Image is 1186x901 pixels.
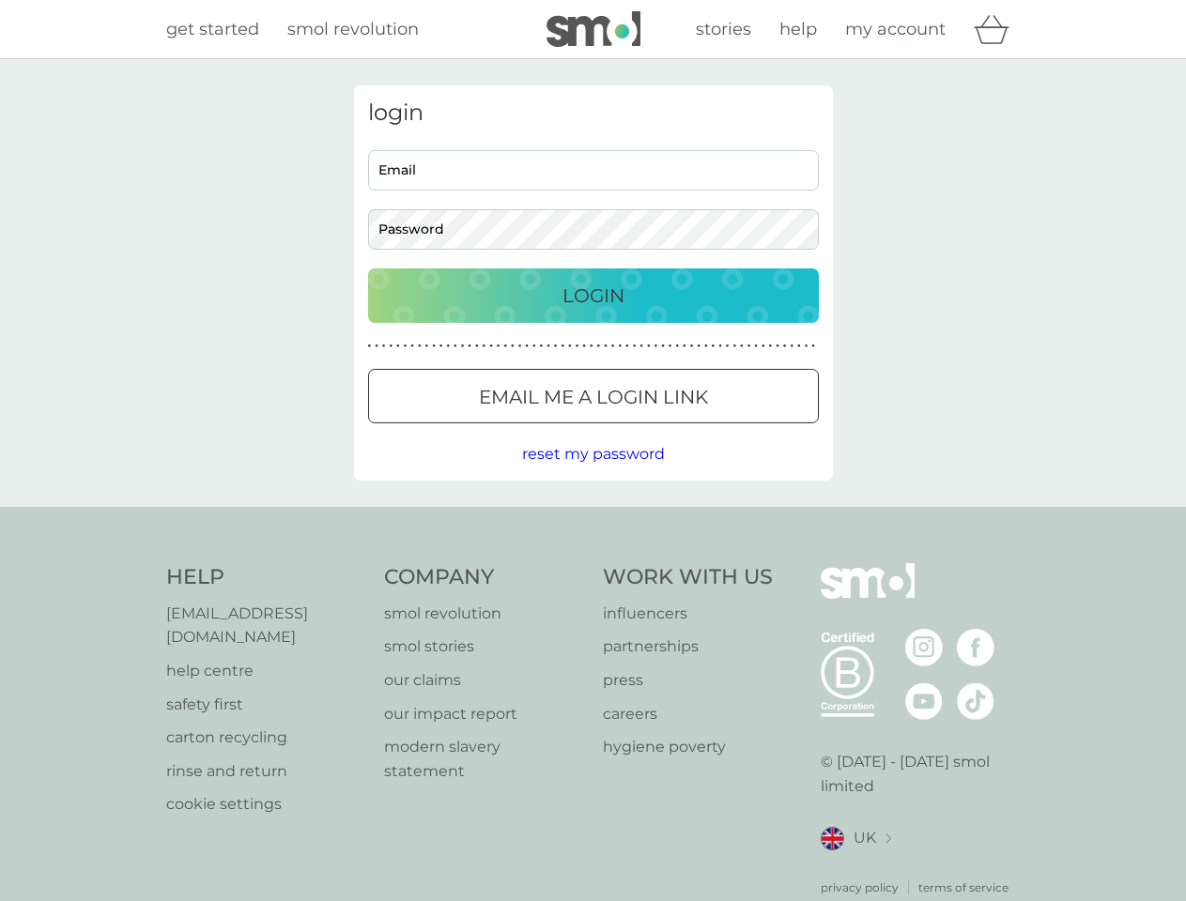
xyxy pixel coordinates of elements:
[404,342,408,351] p: ●
[384,563,584,592] h4: Company
[604,342,608,351] p: ●
[418,342,422,351] p: ●
[287,19,419,39] span: smol revolution
[747,342,751,351] p: ●
[603,634,773,659] a: partnerships
[166,19,259,39] span: get started
[776,342,779,351] p: ●
[712,342,716,351] p: ●
[639,342,643,351] p: ●
[396,342,400,351] p: ●
[821,878,899,896] a: privacy policy
[384,702,584,726] a: our impact report
[446,342,450,351] p: ●
[821,827,844,850] img: UK flag
[625,342,629,351] p: ●
[779,16,817,43] a: help
[554,342,558,351] p: ●
[957,629,994,666] img: visit the smol Facebook page
[489,342,493,351] p: ●
[384,668,584,693] p: our claims
[603,668,773,693] a: press
[603,702,773,726] a: careers
[661,342,665,351] p: ●
[432,342,436,351] p: ●
[468,342,471,351] p: ●
[597,342,601,351] p: ●
[669,342,672,351] p: ●
[845,16,946,43] a: my account
[439,342,443,351] p: ●
[410,342,414,351] p: ●
[166,759,366,784] p: rinse and return
[974,10,1021,48] div: basket
[797,342,801,351] p: ●
[384,735,584,783] a: modern slavery statement
[375,342,378,351] p: ●
[479,382,708,412] p: Email me a login link
[562,281,624,311] p: Login
[483,342,486,351] p: ●
[696,16,751,43] a: stories
[166,563,366,592] h4: Help
[754,342,758,351] p: ●
[905,682,943,720] img: visit the smol Youtube page
[590,342,593,351] p: ●
[732,342,736,351] p: ●
[675,342,679,351] p: ●
[522,442,665,466] button: reset my password
[389,342,393,351] p: ●
[603,602,773,626] a: influencers
[704,342,708,351] p: ●
[576,342,579,351] p: ●
[511,342,515,351] p: ●
[697,342,701,351] p: ●
[726,342,730,351] p: ●
[425,342,429,351] p: ●
[603,563,773,592] h4: Work With Us
[382,342,386,351] p: ●
[805,342,809,351] p: ●
[618,342,622,351] p: ●
[368,268,819,323] button: Login
[540,342,544,351] p: ●
[166,792,366,817] p: cookie settings
[368,369,819,423] button: Email me a login link
[845,19,946,39] span: my account
[655,342,658,351] p: ●
[886,833,891,844] img: select a new location
[166,659,366,683] a: help centre
[561,342,564,351] p: ●
[522,445,665,463] span: reset my password
[166,725,366,750] a: carton recycling
[384,602,584,626] a: smol revolution
[633,342,637,351] p: ●
[497,342,501,351] p: ●
[166,602,366,649] p: [EMAIL_ADDRESS][DOMAIN_NAME]
[696,19,751,39] span: stories
[821,750,1021,798] p: © [DATE] - [DATE] smol limited
[905,629,943,666] img: visit the smol Instagram page
[547,342,550,351] p: ●
[368,99,819,127] h3: login
[525,342,529,351] p: ●
[384,634,584,659] a: smol stories
[454,342,457,351] p: ●
[287,16,419,43] a: smol revolution
[532,342,536,351] p: ●
[503,342,507,351] p: ●
[568,342,572,351] p: ●
[783,342,787,351] p: ●
[166,693,366,717] a: safety first
[518,342,522,351] p: ●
